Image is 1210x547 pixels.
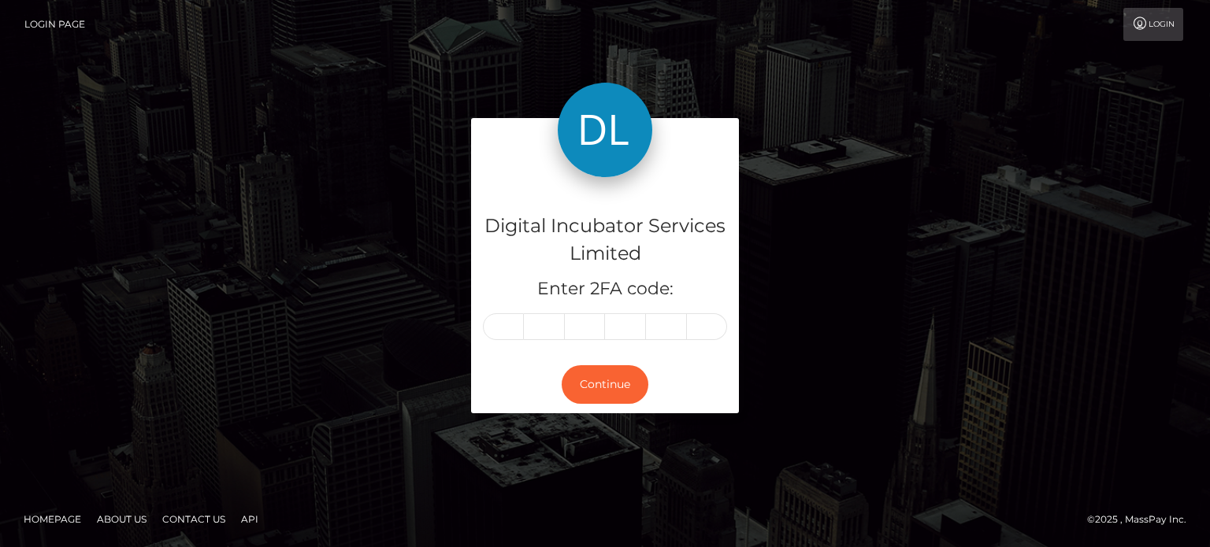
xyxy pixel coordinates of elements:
a: About Us [91,507,153,531]
a: Login Page [24,8,85,41]
h5: Enter 2FA code: [483,277,727,301]
div: © 2025 , MassPay Inc. [1087,511,1198,528]
a: Contact Us [156,507,232,531]
a: API [235,507,265,531]
img: Digital Incubator Services Limited [558,83,652,177]
a: Homepage [17,507,87,531]
a: Login [1123,8,1183,41]
h4: Digital Incubator Services Limited [483,213,727,268]
button: Continue [562,365,648,404]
